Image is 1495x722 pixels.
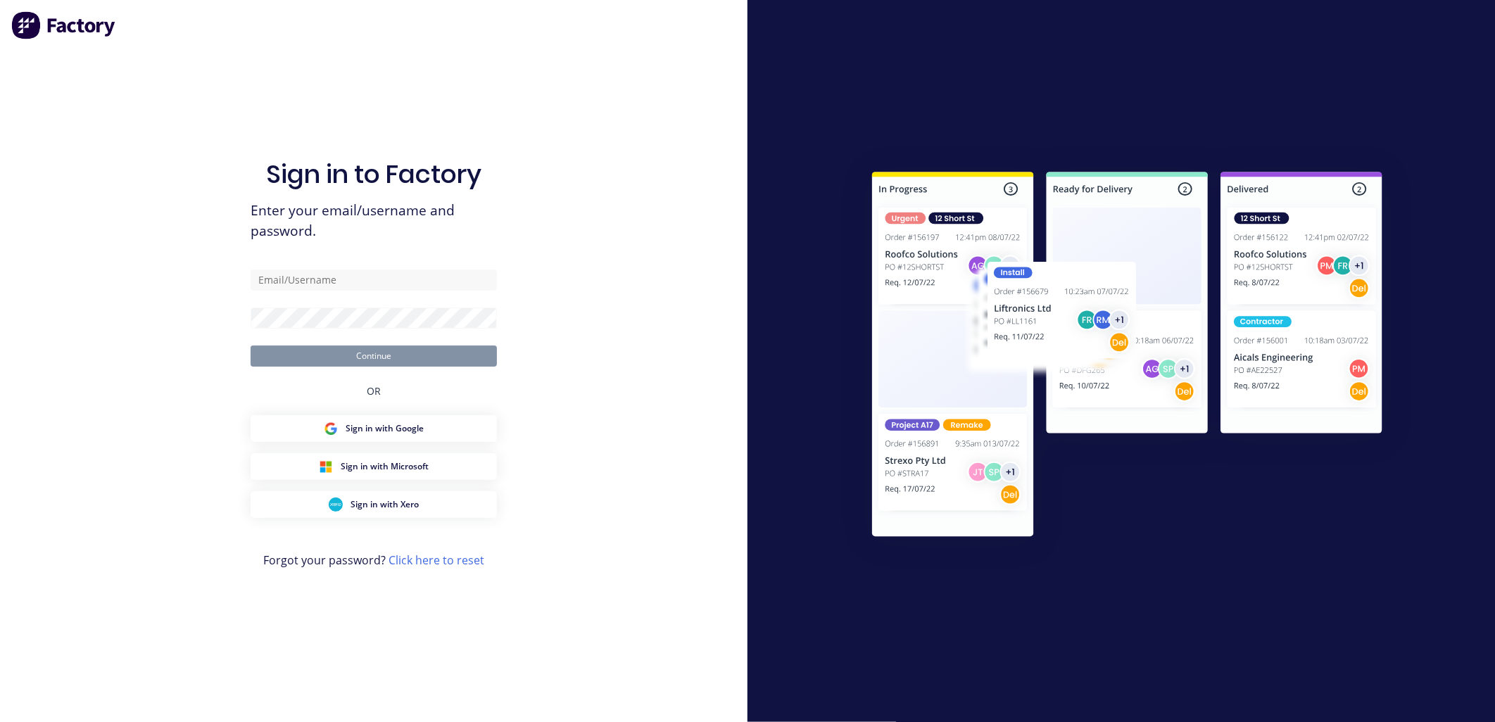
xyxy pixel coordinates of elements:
span: Sign in with Microsoft [341,460,429,473]
button: Google Sign inSign in with Google [251,415,497,442]
button: Continue [251,346,497,367]
h1: Sign in to Factory [266,159,481,189]
img: Google Sign in [324,422,338,436]
span: Sign in with Google [346,422,424,435]
span: Sign in with Xero [351,498,420,511]
button: Microsoft Sign inSign in with Microsoft [251,453,497,480]
img: Sign in [841,144,1413,570]
img: Xero Sign in [329,498,343,512]
div: OR [367,367,381,415]
input: Email/Username [251,270,497,291]
a: Click here to reset [389,552,484,568]
span: Enter your email/username and password. [251,201,497,241]
button: Xero Sign inSign in with Xero [251,491,497,518]
span: Forgot your password? [263,552,484,569]
img: Microsoft Sign in [319,460,333,474]
img: Factory [11,11,117,39]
